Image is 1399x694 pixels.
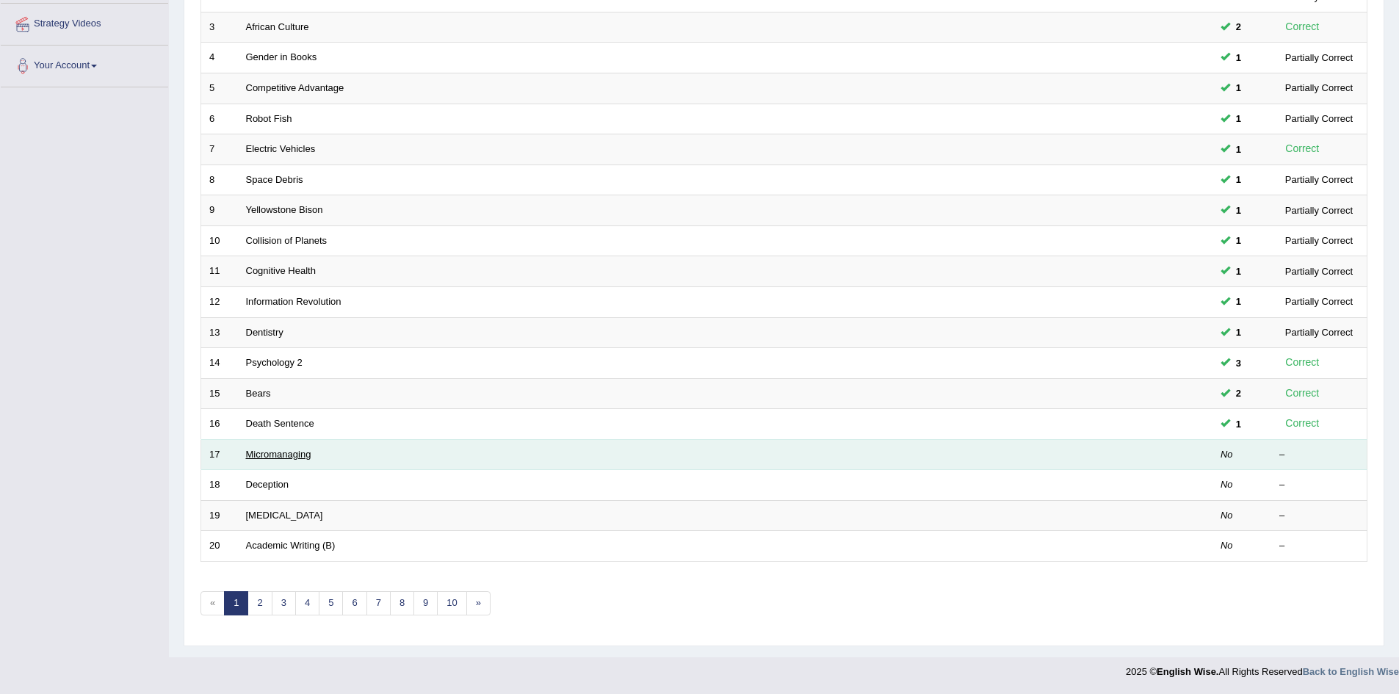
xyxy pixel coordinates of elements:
a: Collision of Planets [246,235,328,246]
td: 11 [201,256,238,287]
div: Partially Correct [1279,172,1359,187]
a: Dentistry [246,327,283,338]
td: 8 [201,165,238,195]
span: You can still take this question [1230,294,1247,309]
a: Back to English Wise [1303,666,1399,677]
a: African Culture [246,21,309,32]
span: « [200,591,225,615]
div: Partially Correct [1279,294,1359,309]
td: 16 [201,409,238,440]
td: 15 [201,378,238,409]
a: Bears [246,388,271,399]
a: 1 [224,591,248,615]
span: You can still take this question [1230,142,1247,157]
span: You can still take this question [1230,233,1247,248]
span: You can still take this question [1230,50,1247,65]
td: 4 [201,43,238,73]
a: Micromanaging [246,449,311,460]
span: You can still take this question [1230,111,1247,126]
a: Cognitive Health [246,265,316,276]
td: 7 [201,134,238,165]
a: 10 [437,591,466,615]
span: You can still take this question [1230,264,1247,279]
a: Your Account [1,46,168,82]
a: 2 [247,591,272,615]
td: 20 [201,531,238,562]
div: Partially Correct [1279,233,1359,248]
td: 9 [201,195,238,226]
td: 19 [201,500,238,531]
a: 8 [390,591,414,615]
a: Psychology 2 [246,357,303,368]
td: 6 [201,104,238,134]
div: Partially Correct [1279,50,1359,65]
a: Competitive Advantage [246,82,344,93]
span: You can still take this question [1230,172,1247,187]
a: 4 [295,591,319,615]
a: Yellowstone Bison [246,204,323,215]
span: You can still take this question [1230,80,1247,95]
em: No [1221,479,1233,490]
a: » [466,591,491,615]
div: Partially Correct [1279,111,1359,126]
div: – [1279,509,1359,523]
a: Space Debris [246,174,303,185]
div: Partially Correct [1279,264,1359,279]
td: 13 [201,317,238,348]
a: Strategy Videos [1,4,168,40]
div: 2025 © All Rights Reserved [1126,657,1399,679]
a: Gender in Books [246,51,317,62]
a: 5 [319,591,343,615]
div: Correct [1279,354,1326,371]
a: Robot Fish [246,113,292,124]
div: Correct [1279,18,1326,35]
a: Death Sentence [246,418,314,429]
div: – [1279,478,1359,492]
a: [MEDICAL_DATA] [246,510,323,521]
span: You can still take this question [1230,386,1247,401]
span: You can still take this question [1230,203,1247,218]
span: You can still take this question [1230,325,1247,340]
a: 3 [272,591,296,615]
div: Correct [1279,415,1326,432]
td: 12 [201,286,238,317]
div: – [1279,448,1359,462]
a: 6 [342,591,366,615]
div: Correct [1279,140,1326,157]
td: 10 [201,225,238,256]
a: Electric Vehicles [246,143,316,154]
td: 5 [201,73,238,104]
a: Deception [246,479,289,490]
em: No [1221,449,1233,460]
td: 18 [201,470,238,501]
div: Partially Correct [1279,325,1359,340]
div: Correct [1279,385,1326,402]
em: No [1221,510,1233,521]
div: – [1279,539,1359,553]
em: No [1221,540,1233,551]
strong: English Wise. [1157,666,1218,677]
span: You can still take this question [1230,355,1247,371]
td: 3 [201,12,238,43]
a: 9 [413,591,438,615]
div: Partially Correct [1279,203,1359,218]
span: You can still take this question [1230,19,1247,35]
td: 17 [201,439,238,470]
a: 7 [366,591,391,615]
td: 14 [201,348,238,379]
a: Academic Writing (B) [246,540,336,551]
div: Partially Correct [1279,80,1359,95]
span: You can still take this question [1230,416,1247,432]
a: Information Revolution [246,296,341,307]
